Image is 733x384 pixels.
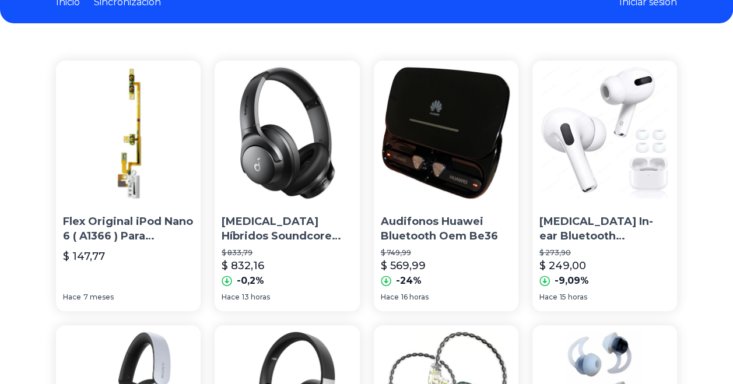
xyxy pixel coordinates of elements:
[222,293,240,302] span: Hace
[56,61,201,311] a: Flex Original iPod Nano 6 ( A1366 ) Para Jack Audífonos, Volumen Y Power Encendido + Herramienta ...
[63,214,194,244] p: Flex Original iPod Nano 6 ( A1366 ) Para [PERSON_NAME][MEDICAL_DATA], Volumen Y Power Encendido +...
[374,61,518,205] img: Audifonos Huawei Bluetooth Oem Be36
[215,61,359,205] img: Audífonos Híbridos Soundcore Q20i Con Cancelación Activa De
[539,258,586,274] p: $ 249,00
[83,293,114,302] span: 7 meses
[222,248,352,258] p: $ 833,79
[539,248,670,258] p: $ 273,90
[242,293,270,302] span: 13 horas
[237,274,264,288] p: -0,2%
[539,214,670,244] p: [MEDICAL_DATA] In-ear Bluetooth Inalámbricos Para iPhone Blanco
[560,293,587,302] span: 15 horas
[56,61,201,205] img: Flex Original iPod Nano 6 ( A1366 ) Para Jack Audífonos, Volumen Y Power Encendido + Herramienta ...
[215,61,359,311] a: Audífonos Híbridos Soundcore Q20i Con Cancelación Activa De[MEDICAL_DATA] Híbridos Soundcore Q20i...
[539,293,557,302] span: Hace
[396,274,422,288] p: -24%
[555,274,589,288] p: -9,09%
[381,258,426,274] p: $ 569,99
[381,214,511,244] p: Audifonos Huawei Bluetooth Oem Be36
[532,61,677,205] img: Audífonos In-ear Bluetooth Inalámbricos Para iPhone Blanco
[381,293,399,302] span: Hace
[381,248,511,258] p: $ 749,99
[63,248,105,265] p: $ 147,77
[401,293,429,302] span: 16 horas
[374,61,518,311] a: Audifonos Huawei Bluetooth Oem Be36Audifonos Huawei Bluetooth Oem Be36$ 749,99$ 569,99-24%Hace16 ...
[532,61,677,311] a: Audífonos In-ear Bluetooth Inalámbricos Para iPhone Blanco[MEDICAL_DATA] In-ear Bluetooth Inalámb...
[63,293,81,302] span: Hace
[222,214,352,244] p: [MEDICAL_DATA] Híbridos Soundcore Q20i Con Cancelación Activa De
[222,258,264,274] p: $ 832,16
